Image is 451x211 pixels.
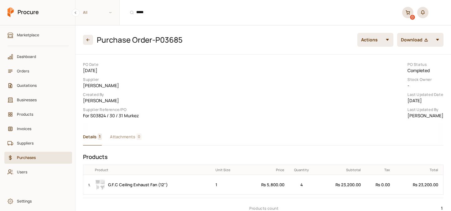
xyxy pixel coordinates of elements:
[17,68,64,74] span: Orders
[4,51,72,63] a: Dashboard
[213,165,244,175] th: Unit Size
[407,82,443,88] dd: -
[4,152,72,164] a: Purchases
[363,165,392,175] th: Tax
[4,65,72,77] a: Orders
[17,126,64,132] span: Invoices
[83,107,139,113] dt: Supplier Reference/PO
[108,182,168,187] span: G.F.C Ceiling Exhaust Fan (12")
[4,94,72,106] a: Businesses
[407,92,443,98] dt: Last Updated Date
[93,165,213,175] th: Product
[83,113,139,119] dd: For S03824 / 30 / 31 Murkez
[83,77,139,82] dt: Supplier
[407,62,443,67] dt: PO Status
[17,111,64,117] span: Products
[83,134,96,140] span: Details
[8,7,39,18] a: Procure
[88,183,91,187] small: 1 .
[83,67,139,73] dd: [DATE]
[407,67,443,73] dd: Completed
[392,165,443,175] th: Total
[83,153,443,161] h2: Products
[17,82,64,88] span: Quotations
[410,15,415,20] div: 0
[407,107,443,113] dt: Last Updated By
[4,195,72,207] a: Settings
[4,80,72,92] a: Quotations
[83,92,139,98] dt: Created By
[363,175,392,195] td: Rs 0.00
[123,5,398,20] input: Products, Businesses, Users, Suppliers, Orders, and Purchases
[244,165,287,175] th: Price
[98,134,102,140] span: 1
[213,175,244,195] td: 1
[97,34,183,45] h2: Purchase Order - P03685
[244,175,287,195] td: Rs 5,800.00
[407,113,443,119] dd: [PERSON_NAME]
[397,33,432,47] button: Download
[17,169,64,175] span: Users
[137,134,142,140] span: 0
[17,97,64,103] span: Businesses
[402,7,413,18] a: 0
[4,123,72,135] a: Invoices
[407,77,443,82] dt: Stock Owner
[83,82,139,88] dd: [PERSON_NAME]
[4,166,72,178] a: Users
[17,140,64,146] span: Suppliers
[75,7,119,18] span: All
[83,62,139,67] dt: PO Date
[4,108,72,120] a: Products
[317,175,363,195] td: Rs 23,200.00
[83,98,139,103] dd: [PERSON_NAME]
[287,165,316,175] th: Quantity
[17,54,64,60] span: Dashboard
[287,175,316,195] td: 4
[110,134,135,140] span: Attachments
[95,179,211,190] a: G.F.C Ceiling Exhaust Fan (12")
[317,165,363,175] th: Subtotal
[17,198,64,204] span: Settings
[4,29,72,41] a: Marketplace
[18,8,39,16] span: Procure
[83,9,87,15] span: All
[17,32,64,38] span: Marketplace
[392,175,443,195] td: Rs 23,200.00
[4,137,72,149] a: Suppliers
[407,98,443,103] dd: [DATE]
[17,155,64,161] span: Purchases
